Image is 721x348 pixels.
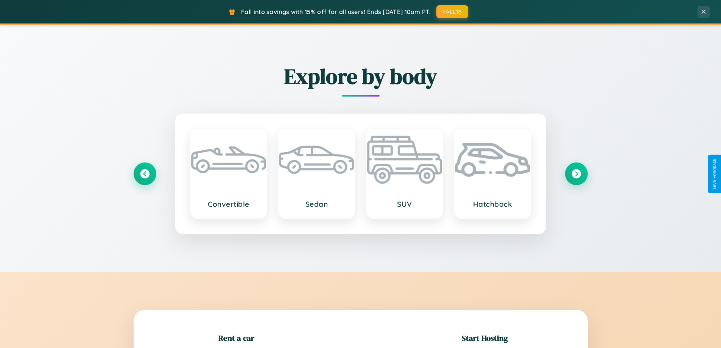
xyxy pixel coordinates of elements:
[462,332,508,343] h2: Start Hosting
[287,200,347,209] h3: Sedan
[375,200,435,209] h3: SUV
[241,8,431,16] span: Fall into savings with 15% off for all users! Ends [DATE] 10am PT.
[218,332,254,343] h2: Rent a car
[712,159,717,189] div: Give Feedback
[199,200,259,209] h3: Convertible
[462,200,523,209] h3: Hatchback
[134,62,588,91] h2: Explore by body
[436,5,468,18] button: FALL15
